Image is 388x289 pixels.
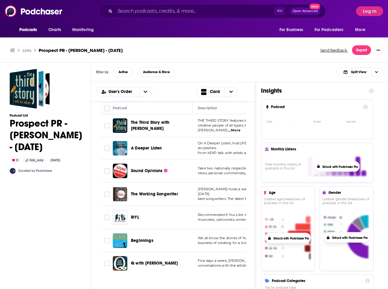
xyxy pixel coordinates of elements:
span: RiYL [131,215,139,220]
span: Sound Opinions [131,168,162,173]
h1: Prospect PR - [PERSON_NAME] - [DATE] [10,117,82,153]
div: link_only [23,158,46,163]
a: The Third Story with Leo Sidran [113,118,127,133]
button: open menu [15,24,45,36]
a: Q with [PERSON_NAME] [131,260,178,266]
a: The Working Songwriter [131,191,178,197]
h4: Podcast [271,105,361,109]
button: Audience & More [138,67,175,77]
span: For Podcasters [315,26,344,34]
button: Choose View [336,67,383,77]
span: Beginnings [131,238,153,243]
h4: Podcast Categories [272,279,362,283]
a: The Third Story with [PERSON_NAME] [131,120,191,132]
h4: Listener age breakdown of podcasts in this list [264,197,312,205]
a: Sound Opinions [113,164,127,178]
button: Send feedback. [318,48,350,53]
span: THE THIRD STORY features long-form interviews with [198,118,289,123]
h2: Choose List sort [96,87,152,97]
p: Inactive [346,120,356,123]
span: Toggle select row [104,261,110,266]
button: open menu [139,87,152,96]
span: Toggle select row [104,123,110,128]
span: User's Order [109,90,134,94]
span: musicians, cartoonists, writers and other creative t [198,217,281,222]
span: Open Advanced [293,10,318,13]
button: Unlock with Podchaser Pro [273,236,309,241]
img: Q with Tom Power [113,256,127,271]
span: Toggle select row [104,215,110,220]
span: Toggle select row [104,168,110,174]
div: 0 [10,158,21,163]
span: Card [210,90,220,94]
span: news, personal commentary, and exclusive intervi [198,171,282,175]
span: The Working Songwriter [131,191,178,197]
p: Active [313,120,321,123]
button: open menu [68,24,102,36]
h4: Age [269,191,310,195]
div: Podcast [113,104,127,112]
button: Unlock with Podchaser Pro [322,165,358,169]
a: A Deeper Listen [131,145,162,151]
span: Toggle select row [104,146,110,151]
button: Export [352,45,371,55]
button: open menu [311,24,352,36]
img: A Deeper Listen [113,141,127,156]
button: Active [113,67,133,77]
span: Toggle select row [104,238,110,243]
span: [PERSON_NAME] hosts a weekly conversation with one of [DATE] [198,187,296,196]
span: Monitoring [72,26,94,34]
button: open menu [351,24,373,36]
button: Show More Button [373,45,383,55]
button: Unlock with Podchaser Pro [332,236,368,240]
h3: Podcast List [10,114,82,117]
h3: Prospect PR - [PERSON_NAME] - [DATE] [39,47,123,53]
span: Toggle select row [104,191,110,197]
span: ⌘ K [274,7,285,15]
input: Search podcasts, credits, & more... [115,6,274,16]
button: open menu [275,24,311,36]
span: Five days a week, [PERSON_NAME] brings you candid [198,258,289,263]
div: Search podcasts, credits, & more... [98,4,326,18]
h4: Gender [328,191,368,195]
span: Active [119,70,128,74]
span: best songwriters. The latest 100 episodes are alw [198,197,279,201]
span: from KEXP talk with artists about the stories behi [198,151,281,155]
a: Lists [22,47,31,53]
span: business of creating for a living, but how did they [198,241,281,245]
span: Charts [48,26,61,34]
span: ...More [228,128,240,133]
span: Q with [PERSON_NAME] [131,261,178,266]
span: Podcasts [19,26,37,34]
img: RiYL [113,210,127,225]
img: The Working Songwriter [113,187,127,201]
span: Audience & More [143,70,170,74]
span: creative people of all types, hosted by musician [PERSON_NAME] [198,123,277,132]
img: Beginnings [113,233,127,248]
h3: Filter by [96,70,109,74]
img: Podchaser - Follow, Share and Rate Podcasts [5,5,63,17]
span: Recommended if You Like: longform conversation with [198,213,292,217]
h4: Monthly Listens [271,147,367,151]
a: ConnectPod [10,168,16,174]
h4: Total monthly listens of podcasts in this list [265,162,305,170]
p: Total [266,120,294,123]
span: New [309,4,320,9]
div: [DATE] [48,158,63,163]
button: open menu [96,90,139,94]
h2: Choose View [196,87,251,97]
button: Log In [356,6,383,16]
span: The Third Story with [PERSON_NAME] [131,120,169,131]
h4: Listener gender breakdown of podcasts in this list [322,197,371,205]
span: conversations with the artists shaping our culture. [198,263,281,268]
span: A Deeper Listen [131,146,162,151]
span: Split View [351,70,366,74]
button: Choose View [196,87,238,97]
